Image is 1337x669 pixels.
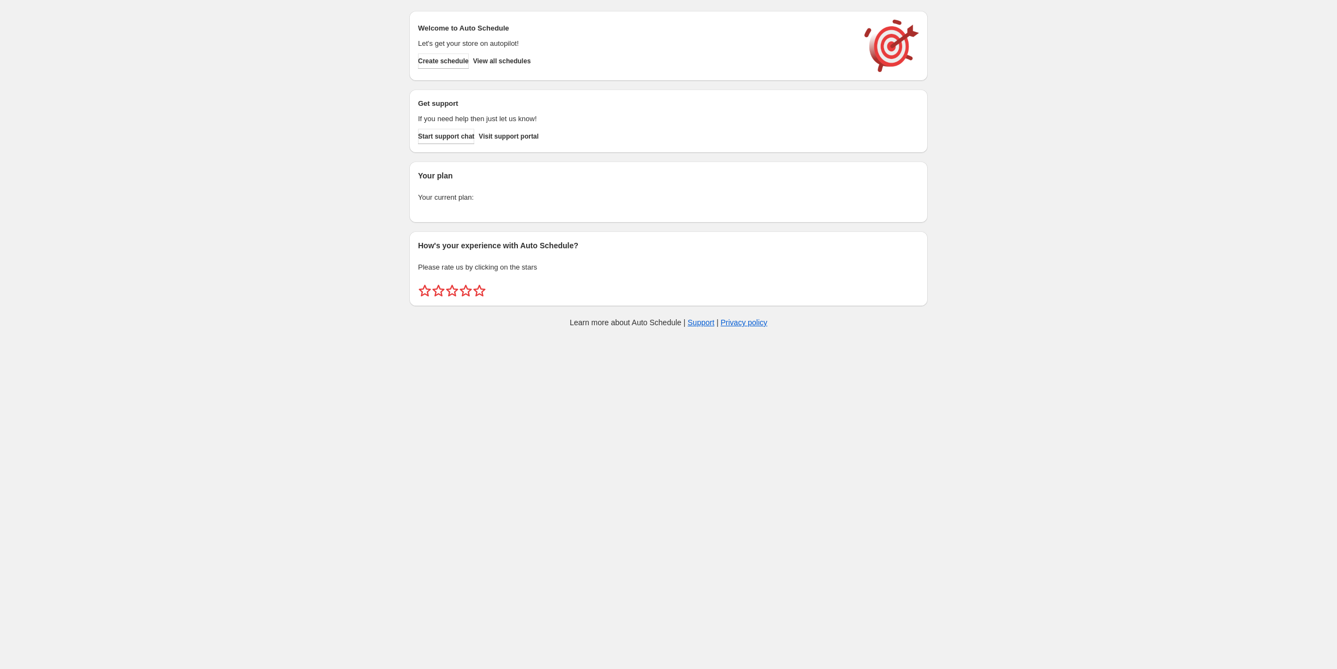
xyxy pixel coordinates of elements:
[418,240,919,251] h2: How's your experience with Auto Schedule?
[721,318,768,327] a: Privacy policy
[418,57,469,65] span: Create schedule
[418,53,469,69] button: Create schedule
[418,262,919,273] p: Please rate us by clicking on the stars
[479,129,539,144] a: Visit support portal
[418,192,919,203] p: Your current plan:
[418,170,919,181] h2: Your plan
[418,38,853,49] p: Let's get your store on autopilot!
[418,129,474,144] a: Start support chat
[418,23,853,34] h2: Welcome to Auto Schedule
[418,98,853,109] h2: Get support
[473,53,531,69] button: View all schedules
[570,317,767,328] p: Learn more about Auto Schedule | |
[418,132,474,141] span: Start support chat
[473,57,531,65] span: View all schedules
[479,132,539,141] span: Visit support portal
[688,318,714,327] a: Support
[418,114,853,124] p: If you need help then just let us know!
